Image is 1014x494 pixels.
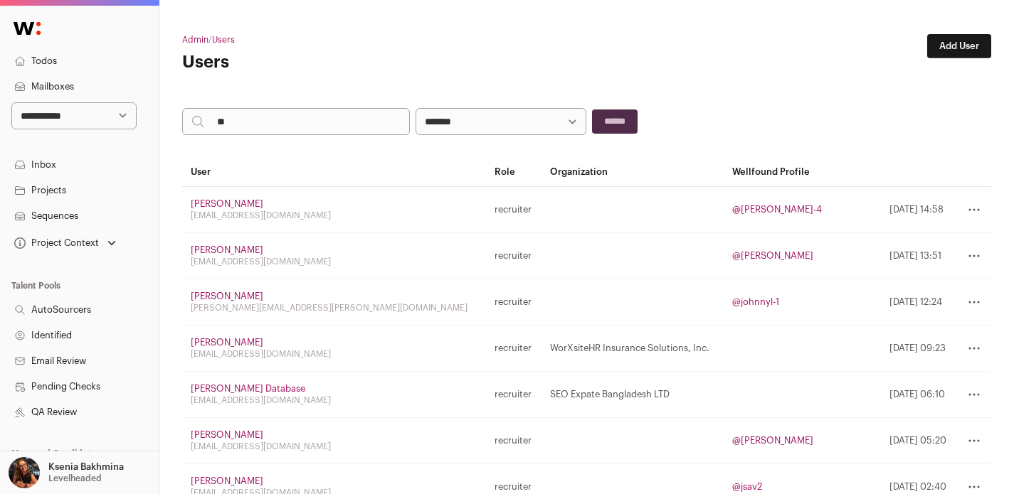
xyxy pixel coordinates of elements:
[212,36,235,44] a: Users
[495,250,532,262] span: recruiter
[191,256,477,267] div: [EMAIL_ADDRESS][DOMAIN_NAME]
[495,296,532,308] span: recruiter
[191,338,263,347] a: [PERSON_NAME]
[6,14,48,43] img: Wellfound
[550,390,670,399] a: SEO Expate Bangladesh LTD
[191,430,263,439] a: [PERSON_NAME]
[191,302,477,313] div: [PERSON_NAME][EMAIL_ADDRESS][PERSON_NAME][DOMAIN_NAME]
[6,457,127,488] button: Open dropdown
[732,297,779,306] a: @johnnyl-1
[191,348,477,360] div: [EMAIL_ADDRESS][DOMAIN_NAME]
[191,476,263,485] a: [PERSON_NAME]
[191,394,477,406] div: [EMAIL_ADDRESS][DOMAIN_NAME]
[881,279,956,326] td: [DATE] 12:24
[927,34,991,58] a: Add User
[182,36,208,44] a: Admin
[495,389,532,400] span: recruiter
[732,205,822,214] a: @[PERSON_NAME]-4
[881,187,956,233] td: [DATE] 14:58
[724,158,881,187] th: Wellfound Profile
[191,210,477,221] div: [EMAIL_ADDRESS][DOMAIN_NAME]
[495,343,532,354] span: recruiter
[11,237,99,249] div: Project Context
[550,343,709,353] a: WorXsiteHR Insurance Solutions, Inc.
[48,461,124,473] p: Ksenia Bakhmina
[182,34,452,45] h2: /
[191,291,263,301] a: [PERSON_NAME]
[732,251,813,260] a: @[PERSON_NAME]
[191,384,305,393] a: [PERSON_NAME] Database
[881,418,956,464] td: [DATE] 05:20
[495,481,532,493] span: recruiter
[495,204,532,215] span: recruiter
[191,245,263,254] a: [PERSON_NAME]
[732,436,813,445] a: @[PERSON_NAME]
[486,158,542,187] th: Role
[11,233,119,253] button: Open dropdown
[48,473,102,484] p: Levelheaded
[9,457,40,488] img: 13968079-medium_jpg
[542,158,724,187] th: Organization
[881,326,956,372] td: [DATE] 09:23
[182,158,486,187] th: User
[881,233,956,279] td: [DATE] 13:51
[191,199,263,208] a: [PERSON_NAME]
[881,372,956,418] td: [DATE] 06:10
[182,51,452,74] h1: Users
[191,441,477,452] div: [EMAIL_ADDRESS][DOMAIN_NAME]
[495,435,532,446] span: recruiter
[732,482,762,491] a: @jsav2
